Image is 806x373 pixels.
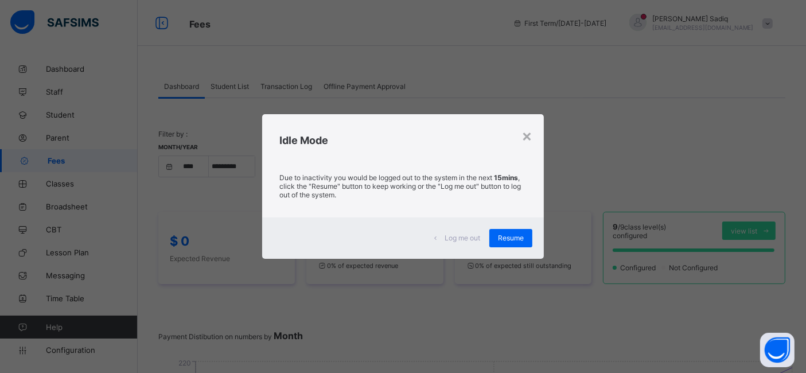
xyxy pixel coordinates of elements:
[445,234,480,242] span: Log me out
[279,134,527,146] h2: Idle Mode
[521,126,532,145] div: ×
[279,173,527,199] p: Due to inactivity you would be logged out to the system in the next , click the "Resume" button t...
[498,234,524,242] span: Resume
[760,333,795,367] button: Open asap
[494,173,518,182] strong: 15mins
